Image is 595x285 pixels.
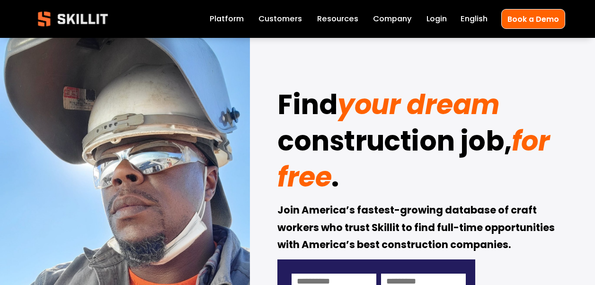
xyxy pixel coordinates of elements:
[331,157,338,203] strong: .
[277,122,555,196] em: for free
[461,12,488,26] div: language picker
[277,84,337,131] strong: Find
[30,5,116,33] img: Skillit
[373,12,412,26] a: Company
[501,9,565,28] a: Book a Demo
[277,203,557,254] strong: Join America’s fastest-growing database of craft workers who trust Skillit to find full-time oppo...
[337,86,499,124] em: your dream
[317,13,358,25] span: Resources
[426,12,447,26] a: Login
[258,12,302,26] a: Customers
[317,12,358,26] a: folder dropdown
[277,121,511,167] strong: construction job,
[461,13,488,25] span: English
[210,12,244,26] a: Platform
